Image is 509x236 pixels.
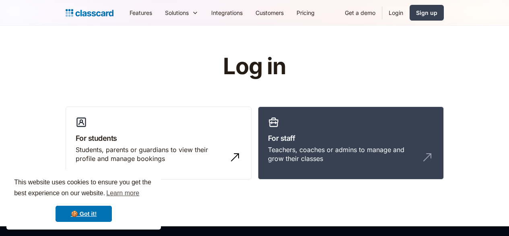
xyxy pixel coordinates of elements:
[249,4,290,22] a: Customers
[416,8,437,17] div: Sign up
[14,178,153,199] span: This website uses cookies to ensure you get the best experience on our website.
[290,4,321,22] a: Pricing
[268,145,418,163] div: Teachers, coaches or admins to manage and grow their classes
[6,170,161,230] div: cookieconsent
[382,4,410,22] a: Login
[76,145,225,163] div: Students, parents or guardians to view their profile and manage bookings
[159,4,205,22] div: Solutions
[258,107,444,180] a: For staffTeachers, coaches or admins to manage and grow their classes
[338,4,382,22] a: Get a demo
[105,187,140,199] a: learn more about cookies
[268,133,434,144] h3: For staff
[205,4,249,22] a: Integrations
[410,5,444,21] a: Sign up
[127,54,382,79] h1: Log in
[56,206,112,222] a: dismiss cookie message
[76,133,241,144] h3: For students
[123,4,159,22] a: Features
[66,7,113,19] a: Logo
[165,8,189,17] div: Solutions
[66,107,251,180] a: For studentsStudents, parents or guardians to view their profile and manage bookings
